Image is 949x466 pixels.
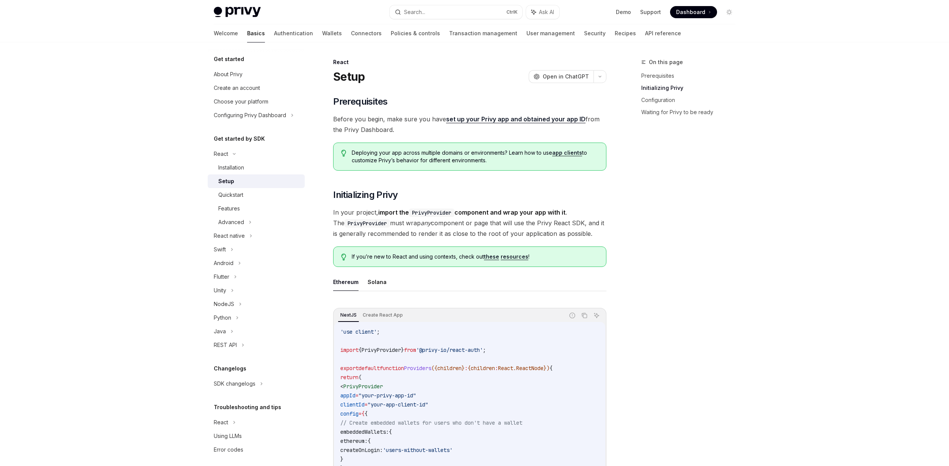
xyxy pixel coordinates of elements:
a: Policies & controls [391,24,440,42]
a: Create an account [208,81,305,95]
span: ; [377,328,380,335]
span: from [404,347,416,353]
svg: Tip [341,254,346,260]
span: ReactNode [516,365,543,372]
span: return [340,374,359,381]
a: app clients [552,149,582,156]
span: = [359,410,362,417]
a: Authentication [274,24,313,42]
span: function [380,365,404,372]
span: { [468,365,471,372]
div: Create React App [360,311,405,320]
a: these [484,253,499,260]
span: } [340,456,343,463]
span: appId [340,392,355,399]
a: Transaction management [449,24,517,42]
a: Quickstart [208,188,305,202]
span: = [355,392,359,399]
div: NodeJS [214,300,234,309]
span: createOnLogin: [340,447,383,453]
div: Setup [218,177,234,186]
span: "your-app-client-id" [368,401,428,408]
h5: Troubleshooting and tips [214,403,281,412]
button: Report incorrect code [567,311,577,320]
span: : [465,365,468,372]
span: PrivyProvider [343,383,383,390]
span: Initializing Privy [333,189,398,201]
span: }) [543,365,550,372]
span: 'use client' [340,328,377,335]
code: PrivyProvider [409,209,454,217]
span: embeddedWallets: [340,428,389,435]
div: Choose your platform [214,97,268,106]
span: } [462,365,465,372]
span: { [362,410,365,417]
button: Open in ChatGPT [529,70,594,83]
span: { [359,347,362,353]
a: resources [501,253,528,260]
span: If you’re new to React and using contexts, check out ! [352,253,598,260]
span: Prerequisites [333,96,387,108]
span: config [340,410,359,417]
a: set up your Privy app and obtained your app ID [446,115,586,123]
div: Advanced [218,218,244,227]
div: Flutter [214,272,229,281]
span: clientId [340,401,365,408]
span: ethereum: [340,438,368,444]
button: Solana [368,273,387,291]
a: Setup [208,174,305,188]
div: Search... [404,8,425,17]
a: Support [640,8,661,16]
span: { [368,438,371,444]
span: = [365,401,368,408]
a: Installation [208,161,305,174]
a: Security [584,24,606,42]
span: ( [359,374,362,381]
div: Quickstart [218,190,243,199]
span: // Create embedded wallets for users who don't have a wallet [340,419,522,426]
h5: Changelogs [214,364,246,373]
span: Open in ChatGPT [543,73,589,80]
div: React [214,149,228,158]
a: Recipes [615,24,636,42]
a: Welcome [214,24,238,42]
h5: Get started by SDK [214,134,265,143]
span: export [340,365,359,372]
a: Prerequisites [641,70,741,82]
a: Initializing Privy [641,82,741,94]
span: ({ [431,365,437,372]
span: < [340,383,343,390]
span: { [365,410,368,417]
span: In your project, . The must wrap component or page that will use the Privy React SDK, and it is g... [333,207,606,239]
div: Using LLMs [214,431,242,441]
button: Toggle dark mode [723,6,735,18]
span: } [401,347,404,353]
button: Copy the contents from the code block [579,311,589,320]
div: React [333,58,606,66]
span: Dashboard [676,8,705,16]
a: About Privy [208,67,305,81]
a: Wallets [322,24,342,42]
span: import [340,347,359,353]
a: Error codes [208,443,305,457]
div: React native [214,231,245,240]
div: REST API [214,340,237,350]
a: Dashboard [670,6,717,18]
a: API reference [645,24,681,42]
h1: Setup [333,70,365,83]
h5: Get started [214,55,244,64]
a: Waiting for Privy to be ready [641,106,741,118]
div: SDK changelogs [214,379,255,388]
div: Swift [214,245,226,254]
span: React [498,365,513,372]
span: Ask AI [539,8,554,16]
div: Features [218,204,240,213]
a: Connectors [351,24,382,42]
span: '@privy-io/react-auth' [416,347,483,353]
span: PrivyProvider [362,347,401,353]
div: NextJS [338,311,359,320]
span: children [437,365,462,372]
svg: Tip [341,150,346,157]
img: light logo [214,7,261,17]
button: Ask AI [592,311,601,320]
